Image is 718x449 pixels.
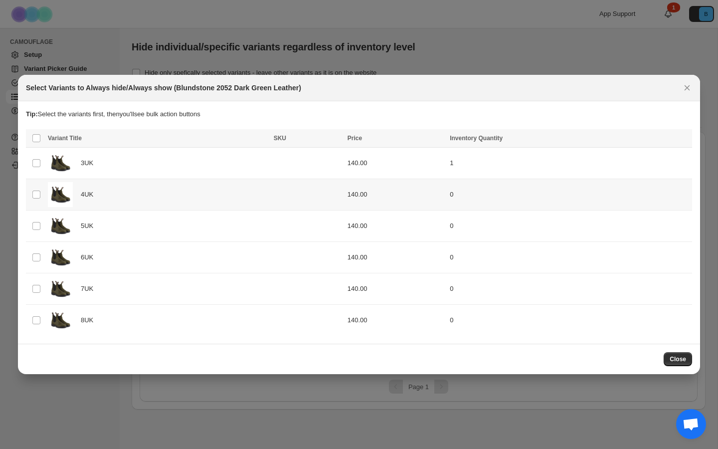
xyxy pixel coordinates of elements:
[26,110,38,118] strong: Tip:
[676,409,706,439] div: Open chat
[345,148,447,179] td: 140.00
[48,135,82,142] span: Variant Title
[81,221,99,231] span: 5UK
[274,135,286,142] span: SKU
[447,242,692,273] td: 0
[81,252,99,262] span: 6UK
[348,135,362,142] span: Price
[680,81,694,95] button: Close
[48,182,73,207] img: blundstone-2052-dark-green-leather-boots-blundstone-3uk-298227.webp
[26,83,301,93] h2: Select Variants to Always hide/Always show (Blundstone 2052 Dark Green Leather)
[450,135,503,142] span: Inventory Quantity
[48,214,73,238] img: blundstone-2052-dark-green-leather-boots-blundstone-3uk-298227.webp
[48,308,73,333] img: blundstone-2052-dark-green-leather-boots-blundstone-3uk-298227.webp
[345,273,447,304] td: 140.00
[81,284,99,294] span: 7UK
[447,179,692,211] td: 0
[345,211,447,242] td: 140.00
[81,190,99,200] span: 4UK
[345,242,447,273] td: 140.00
[81,315,99,325] span: 8UK
[48,245,73,270] img: blundstone-2052-dark-green-leather-boots-blundstone-3uk-298227.webp
[345,304,447,335] td: 140.00
[48,151,73,176] img: blundstone-2052-dark-green-leather-boots-blundstone-3uk-298227.webp
[447,211,692,242] td: 0
[664,352,692,366] button: Close
[345,179,447,211] td: 140.00
[81,158,99,168] span: 3UK
[447,273,692,304] td: 0
[670,355,686,363] span: Close
[447,304,692,335] td: 0
[48,276,73,301] img: blundstone-2052-dark-green-leather-boots-blundstone-3uk-298227.webp
[447,148,692,179] td: 1
[26,109,692,119] p: Select the variants first, then you'll see bulk action buttons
